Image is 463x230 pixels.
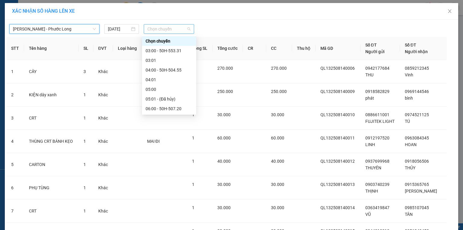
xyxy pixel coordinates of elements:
[365,66,389,71] span: 0942177684
[192,112,194,117] span: 1
[405,119,410,124] span: TÚ
[271,159,284,164] span: 40.000
[83,116,86,120] span: 1
[93,130,113,153] td: Khác
[6,107,24,130] td: 3
[271,205,284,210] span: 30.000
[217,205,231,210] span: 30.000
[24,153,79,176] td: CARTON
[93,60,113,83] td: Khác
[271,89,287,94] span: 250.000
[447,9,452,14] span: close
[24,60,79,83] td: CÂY
[405,89,429,94] span: 0969144546
[365,165,381,170] span: THUYÊN
[83,185,86,190] span: 1
[217,159,231,164] span: 40.000
[93,176,113,200] td: Khác
[213,37,243,60] th: Tổng cước
[405,205,429,210] span: 0985107045
[405,136,429,140] span: 0963084345
[405,142,417,147] span: HOAN
[405,189,437,193] span: [PERSON_NAME]
[146,76,193,83] div: 04:01
[365,43,377,47] span: Số ĐT
[405,66,429,71] span: 0859212345
[316,37,360,60] th: Mã GD
[217,89,233,94] span: 250.000
[93,153,113,176] td: Khác
[187,37,213,60] th: Tổng SL
[93,83,113,107] td: Khác
[93,107,113,130] td: Khác
[192,182,194,187] span: 1
[217,182,231,187] span: 30.000
[320,66,355,71] span: QL132508140006
[6,130,24,153] td: 4
[24,83,79,107] td: KIỆN dây xanh
[405,212,413,217] span: TÂN
[146,38,193,44] div: Chọn chuyến
[405,49,428,54] span: Người nhận
[6,37,24,60] th: STT
[365,112,389,117] span: 0886611001
[405,182,429,187] span: 0915365765
[266,37,292,60] th: CC
[93,37,113,60] th: ĐVT
[405,159,429,164] span: 0918056506
[405,72,413,77] span: Vinh
[146,105,193,112] div: 06:00 - 50H-507.20
[13,24,96,34] span: Hồ Chí Minh - Phước Long
[243,37,266,60] th: CR
[83,162,86,167] span: 1
[441,3,458,20] button: Close
[147,24,191,34] span: Chọn chuyến
[93,200,113,223] td: Khác
[146,96,193,102] div: 05:01 - (Đã hủy)
[113,37,142,60] th: Loại hàng
[24,130,79,153] td: THÙNG CRT BÁNH KẸO
[320,182,355,187] span: QL132508140013
[108,26,130,32] input: 14/08/2025
[405,112,429,117] span: 0974521125
[365,205,389,210] span: 0363419847
[83,92,86,97] span: 1
[365,72,373,77] span: THU
[6,200,24,223] td: 7
[6,176,24,200] td: 6
[79,37,93,60] th: SL
[24,37,79,60] th: Tên hàng
[192,159,194,164] span: 1
[271,112,284,117] span: 30.000
[365,142,375,147] span: LINH
[365,136,389,140] span: 0912197520
[6,60,24,83] td: 1
[365,96,374,101] span: phát
[83,69,86,74] span: 3
[405,96,413,101] span: bình
[12,8,75,14] span: XÁC NHẬN SỐ HÀNG LÊN XE
[365,182,389,187] span: 0903740239
[6,83,24,107] td: 2
[320,159,355,164] span: QL132508140012
[271,182,284,187] span: 30.000
[320,112,355,117] span: QL132508140010
[365,189,378,193] span: THỊNH
[83,209,86,213] span: 1
[320,205,355,210] span: QL132508140014
[271,66,287,71] span: 270.000
[365,49,385,54] span: Người gửi
[365,212,371,217] span: VŨ
[24,200,79,223] td: CRT
[292,37,316,60] th: Thu hộ
[405,165,415,170] span: THỦY
[146,57,193,64] div: 03:01
[217,112,231,117] span: 30.000
[365,159,389,164] span: 0937699968
[146,86,193,93] div: 05:00
[320,136,355,140] span: QL132508140011
[217,136,231,140] span: 60.000
[365,119,395,124] span: FUJITEK LIGHT
[271,136,284,140] span: 60.000
[146,67,193,73] div: 04:00 - 50H-504.55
